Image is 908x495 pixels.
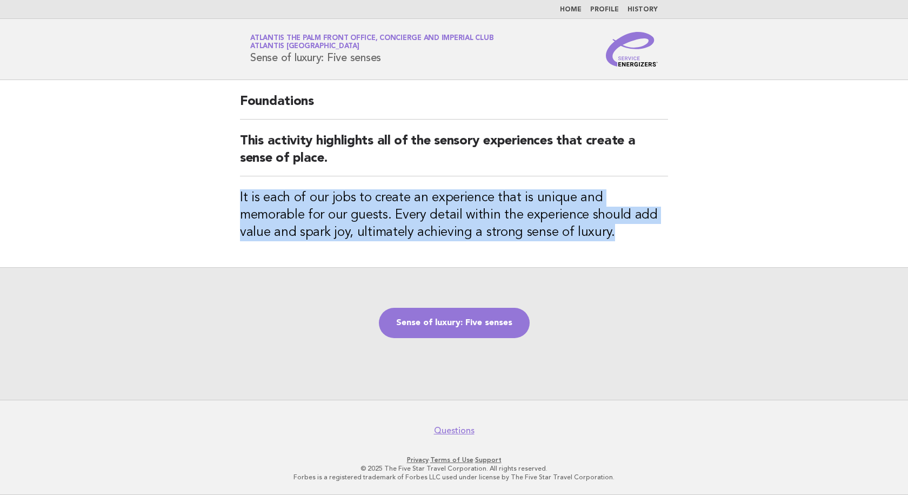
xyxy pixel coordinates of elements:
a: Profile [590,6,619,13]
span: Atlantis [GEOGRAPHIC_DATA] [250,43,359,50]
img: Service Energizers [606,32,658,67]
a: History [627,6,658,13]
h1: Sense of luxury: Five senses [250,35,493,63]
a: Privacy [407,456,429,464]
h2: Foundations [240,93,668,120]
p: © 2025 The Five Star Travel Corporation. All rights reserved. [123,464,785,473]
p: · · [123,456,785,464]
a: Terms of Use [430,456,473,464]
a: Home [560,6,582,13]
a: Questions [434,425,475,436]
h3: It is each of our jobs to create an experience that is unique and memorable for our guests. Every... [240,189,668,241]
a: Support [475,456,502,464]
p: Forbes is a registered trademark of Forbes LLC used under license by The Five Star Travel Corpora... [123,473,785,481]
h2: This activity highlights all of the sensory experiences that create a sense of place. [240,133,668,176]
a: Sense of luxury: Five senses [379,308,530,338]
a: Atlantis The Palm Front Office, Concierge and Imperial ClubAtlantis [GEOGRAPHIC_DATA] [250,35,493,50]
